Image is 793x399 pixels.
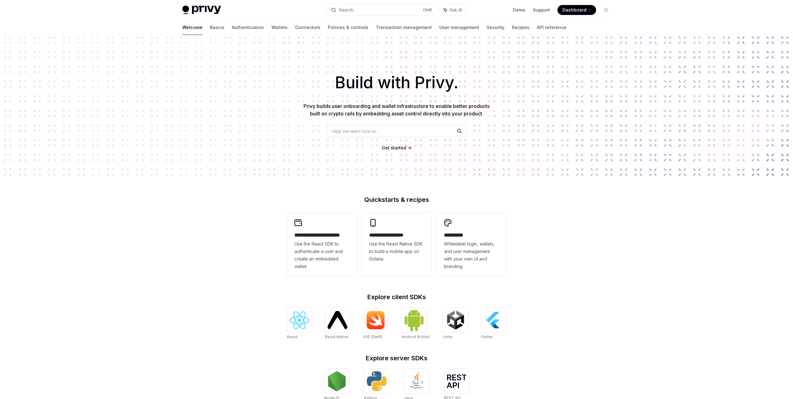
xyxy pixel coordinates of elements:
[369,240,424,263] span: Use the React Native SDK to build a mobile app on Solana.
[10,71,783,95] h1: Build with Privy.
[303,103,490,117] span: Privy builds user onboarding and wallet infrastructure to enable better products built on crypto ...
[182,20,203,35] a: Welcome
[362,213,432,276] a: **** **** **** ***Use the React Native SDK to build a mobile app on Solana.
[562,7,586,13] span: Dashboard
[325,334,348,339] span: React Native
[363,308,388,340] a: iOS (Swift)iOS (Swift)
[339,6,356,14] div: Search...
[366,311,386,329] img: iOS (Swift)
[363,334,383,339] span: iOS (Swift)
[327,311,347,329] img: React Native
[537,20,566,35] a: API reference
[437,213,506,276] a: **** *****Whitelabel login, wallets, and user management with your own UI and branding.
[557,5,596,15] a: Dashboard
[481,308,506,340] a: FlutterFlutter
[210,20,224,35] a: Basics
[382,145,406,150] span: Get started
[513,7,525,13] a: Demo
[332,128,379,134] span: Help me learn how to…
[443,334,452,339] span: Unity
[327,371,347,391] img: NodeJS
[443,308,468,340] a: UnityUnity
[327,4,436,16] button: Search...CtrlK
[182,6,221,14] img: light logo
[407,371,427,391] img: Java
[376,20,432,35] a: Transaction management
[287,308,312,340] a: ReactReact
[423,7,432,12] span: Ctrl K
[512,20,529,35] a: Recipes
[450,7,462,13] span: Ask AI
[487,20,504,35] a: Security
[446,310,466,330] img: Unity
[367,371,387,391] img: Python
[289,311,309,329] img: React
[294,240,349,270] span: Use the React SDK to authenticate a user and create an embedded wallet.
[484,310,504,330] img: Flutter
[287,197,506,203] h2: Quickstarts & recipes
[444,240,499,270] span: Whitelabel login, wallets, and user management with your own UI and branding.
[295,20,320,35] a: Connectors
[287,294,506,300] h2: Explore client SDKs
[232,20,264,35] a: Authentication
[402,308,430,340] a: Android (Kotlin)Android (Kotlin)
[533,7,550,13] a: Support
[287,334,298,339] span: React
[404,308,424,332] img: Android (Kotlin)
[601,5,611,15] button: Toggle dark mode
[439,20,479,35] a: User management
[287,355,506,361] h2: Explore server SDKs
[325,308,350,340] a: React NativeReact Native
[328,20,368,35] a: Policies & controls
[481,334,493,339] span: Flutter
[439,4,466,16] button: Ask AI
[402,334,430,339] span: Android (Kotlin)
[271,20,288,35] a: Wallets
[447,374,466,388] img: REST API
[382,145,406,151] a: Get started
